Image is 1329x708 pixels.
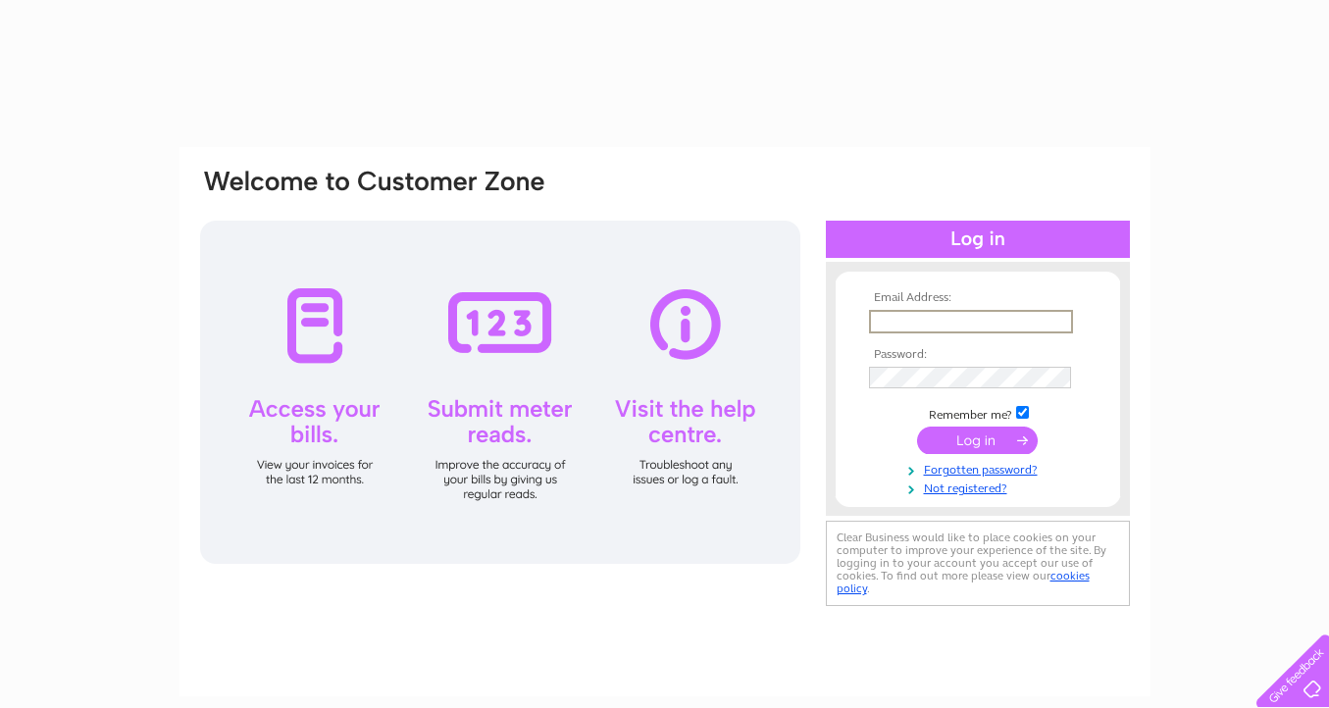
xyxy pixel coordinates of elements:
[837,569,1090,595] a: cookies policy
[869,478,1092,496] a: Not registered?
[864,403,1092,423] td: Remember me?
[864,348,1092,362] th: Password:
[869,459,1092,478] a: Forgotten password?
[864,291,1092,305] th: Email Address:
[917,427,1038,454] input: Submit
[826,521,1130,606] div: Clear Business would like to place cookies on your computer to improve your experience of the sit...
